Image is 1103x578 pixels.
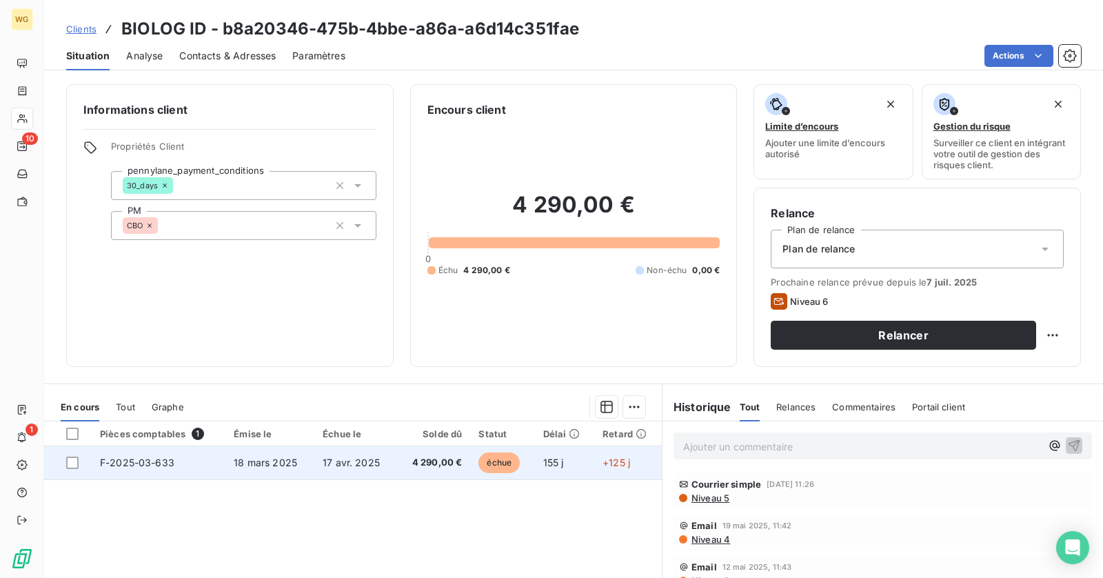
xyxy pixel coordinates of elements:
span: 1 [26,423,38,436]
span: Relances [776,401,816,412]
div: Délai [543,428,587,439]
div: Open Intercom Messenger [1056,531,1089,564]
span: Ajouter une limite d’encours autorisé [765,137,901,159]
input: Ajouter une valeur [158,219,169,232]
button: Actions [984,45,1053,67]
span: CBO [127,221,143,230]
span: 4 290,00 € [463,264,510,277]
span: 1 [192,428,204,440]
h6: Encours client [427,101,506,118]
span: 17 avr. 2025 [323,457,380,468]
div: Retard [603,428,654,439]
span: Commentaires [832,401,895,412]
span: Clients [66,23,97,34]
h3: BIOLOG ID - b8a20346-475b-4bbe-a86a-a6d14c351fae [121,17,579,41]
div: Statut [478,428,526,439]
span: Analyse [126,49,163,63]
span: Graphe [152,401,184,412]
span: Situation [66,49,110,63]
span: 7 juil. 2025 [927,277,977,288]
span: 155 j [543,457,564,468]
div: Solde dû [405,428,462,439]
span: échue [478,452,520,473]
span: 4 290,00 € [405,456,462,470]
button: Relancer [771,321,1036,350]
span: Courrier simple [691,479,761,490]
div: Échue le [323,428,388,439]
span: Limite d’encours [765,121,838,132]
span: 18 mars 2025 [234,457,297,468]
div: WG [11,8,33,30]
span: 30_days [127,181,158,190]
span: Prochaine relance prévue depuis le [771,277,1064,288]
a: Clients [66,22,97,36]
span: Contacts & Adresses [179,49,276,63]
img: Logo LeanPay [11,548,33,570]
button: Gestion du risqueSurveiller ce client en intégrant votre outil de gestion des risques client. [922,84,1081,179]
span: En cours [61,401,99,412]
span: 0,00 € [692,264,720,277]
span: F-2025-03-633 [100,457,174,468]
span: 19 mai 2025, 11:42 [722,521,792,530]
input: Ajouter une valeur [173,179,184,192]
h6: Relance [771,205,1064,221]
span: Plan de relance [782,242,855,256]
a: 10 [11,135,32,157]
h2: 4 290,00 € [427,191,720,232]
span: 10 [22,132,38,145]
span: Niveau 4 [690,534,730,545]
span: Gestion du risque [933,121,1011,132]
span: Tout [116,401,135,412]
span: Surveiller ce client en intégrant votre outil de gestion des risques client. [933,137,1069,170]
span: 12 mai 2025, 11:43 [722,563,792,571]
button: Limite d’encoursAjouter une limite d’encours autorisé [753,84,913,179]
span: Paramètres [292,49,345,63]
span: Non-échu [647,264,687,277]
span: Email [691,520,717,531]
span: Tout [740,401,760,412]
div: Pièces comptables [100,428,217,440]
span: [DATE] 11:26 [767,480,814,488]
span: Portail client [912,401,965,412]
div: Émise le [234,428,306,439]
span: Propriétés Client [111,141,376,160]
span: 0 [425,253,431,264]
span: Niveau 5 [690,492,729,504]
span: +125 j [603,457,630,468]
span: Email [691,561,717,572]
h6: Informations client [83,101,376,118]
span: Échu [438,264,458,277]
h6: Historique [662,399,731,415]
span: Niveau 6 [790,296,828,307]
